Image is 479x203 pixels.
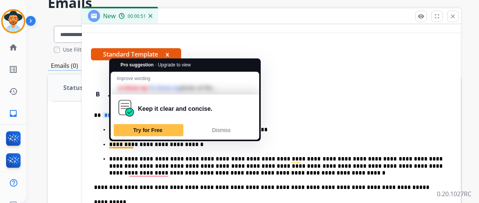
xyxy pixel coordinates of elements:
[9,65,18,74] mat-icon: list_alt
[9,109,18,118] mat-icon: inbox
[48,61,81,71] p: Emails (0)
[103,12,116,20] span: New
[437,189,471,198] p: 0.20.1027RC
[449,13,456,20] mat-icon: close
[166,50,169,59] button: x
[92,89,103,100] div: Bold
[91,48,181,60] span: Standard Template
[63,46,115,54] label: Use Filters In Search
[9,87,18,96] mat-icon: history
[3,11,24,32] img: avatar
[104,89,116,100] div: Italic
[63,83,83,92] span: Status
[128,13,146,19] span: 00:00:51
[418,13,424,20] mat-icon: remove_red_eye
[434,13,440,20] mat-icon: fullscreen
[9,43,18,52] mat-icon: home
